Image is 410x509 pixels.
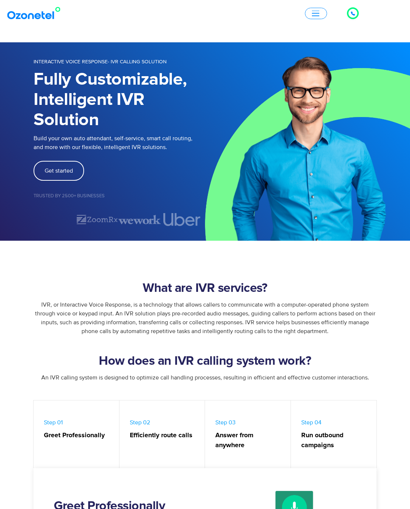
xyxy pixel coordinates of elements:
h1: Fully Customizable, Intelligent IVR Solution [34,70,203,130]
img: zoomrx [76,213,118,226]
a: Step 04Run outbound campaigns [291,400,377,472]
a: Get started [34,161,84,181]
a: Step 01Greet Professionally [34,400,119,472]
div: 1 of 7 [34,215,76,224]
div: 2 of 7 [76,213,118,226]
a: Step 02Efficiently route calls [119,400,205,472]
img: wework [118,213,161,226]
strong: Greet Professionally [44,431,112,441]
strong: Run outbound campaigns [301,431,369,450]
h2: How does an IVR calling system work? [34,354,376,369]
span: An IVR calling system is designed to optimize call handling processes, resulting in efficient and... [41,374,369,381]
span: Get started [45,168,73,174]
img: uber [163,213,201,226]
h2: What are IVR services? [34,281,376,296]
p: Build your own auto attendant, self-service, smart call routing, and more with our flexible, inte... [34,134,203,152]
div: 3 of 7 [118,213,161,226]
div: Image Carousel [34,213,203,226]
div: 4 of 7 [161,213,203,226]
strong: Efficiently route calls [130,431,198,441]
span: IVR, or Interactive Voice Response, is a technology that allows callers to communicate with a com... [35,301,375,335]
strong: Answer from anywhere [215,431,283,450]
span: Step 04 [301,419,369,450]
a: Step 03Answer from anywhere [205,400,291,472]
span: Step 02 [130,419,198,441]
h5: Trusted by 2500+ Businesses [34,194,203,198]
span: Step 01 [44,419,112,441]
span: Step 03 [215,419,283,450]
span: INTERACTIVE VOICE RESPONSE- IVR Calling Solution [34,59,167,65]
